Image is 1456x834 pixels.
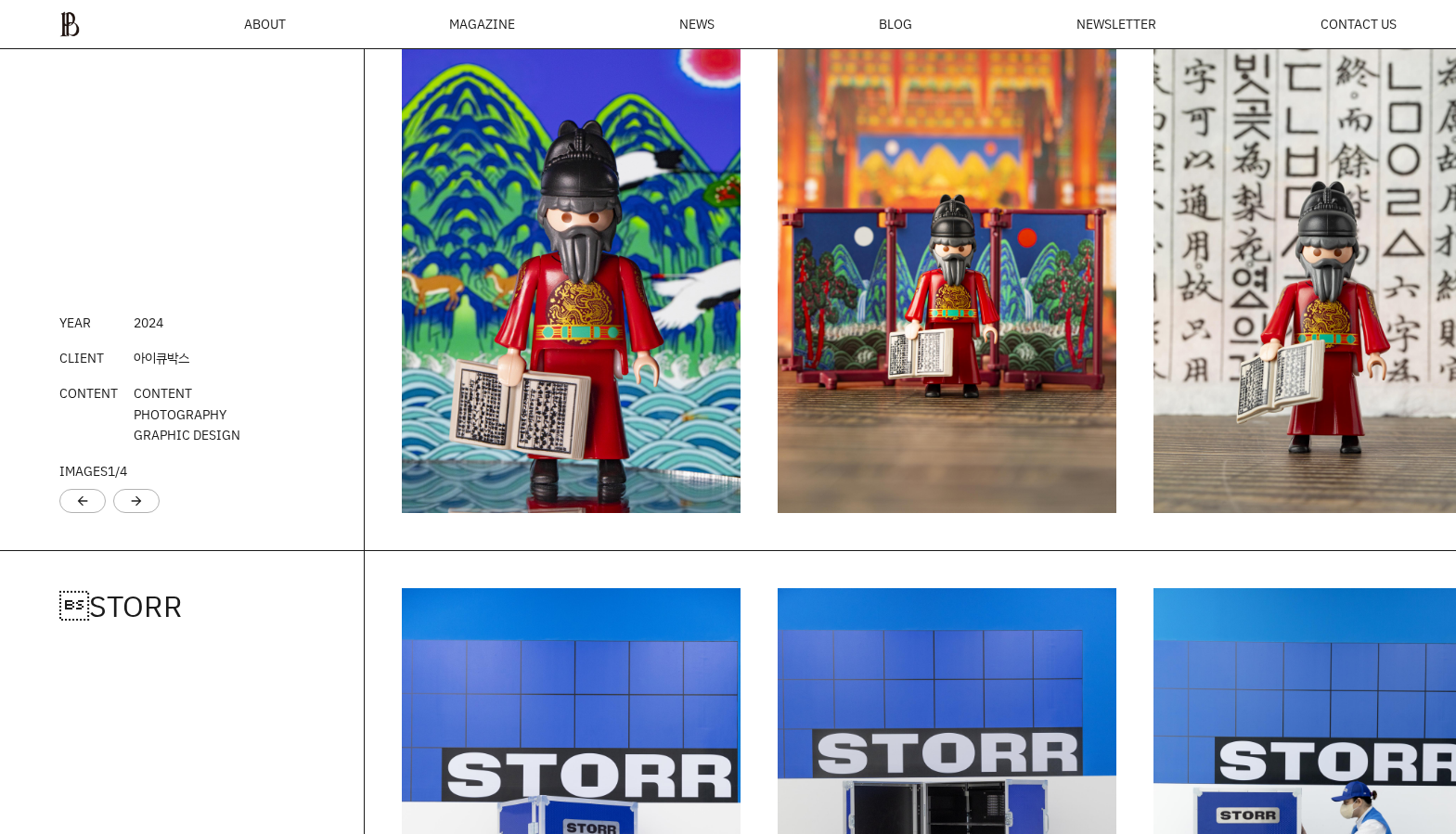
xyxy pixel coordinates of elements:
span: 1 [108,462,115,480]
div: GRAPHIC DESIGN [134,383,240,445]
img: 7f0cfcaecb423.jpg [402,5,741,513]
a: NEWS [679,18,715,31]
a: CONTENT [59,384,118,402]
img: 25aad7778d85e.jpg [778,5,1116,513]
a: arrow_forward [129,492,144,510]
div: Next slide [113,489,160,513]
a: 1 / 6 [402,5,741,513]
a: arrow_back [75,492,90,510]
div: Previous slide [59,489,106,513]
a: NEWSLETTER [1076,18,1156,31]
h4: STORR [59,588,304,624]
a: CONTENTPHOTOGRAPHY [134,384,226,422]
a: CLIENT [59,349,104,366]
a: IMAGES1/4 [59,462,127,480]
a: 2 / 6 [778,5,1116,513]
span: / [108,462,127,480]
img: ba379d5522eb3.png [59,11,80,37]
a: CONTACT US [1321,18,1397,31]
span: 4 [120,462,127,480]
a: ABOUT [244,18,286,31]
div: 아이큐박스 [134,348,189,368]
div: MAGAZINE [449,18,515,31]
a: BLOG [879,18,912,31]
a: 202 [134,314,156,331]
div: 4 [134,313,163,333]
a: YEAR [59,314,91,331]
